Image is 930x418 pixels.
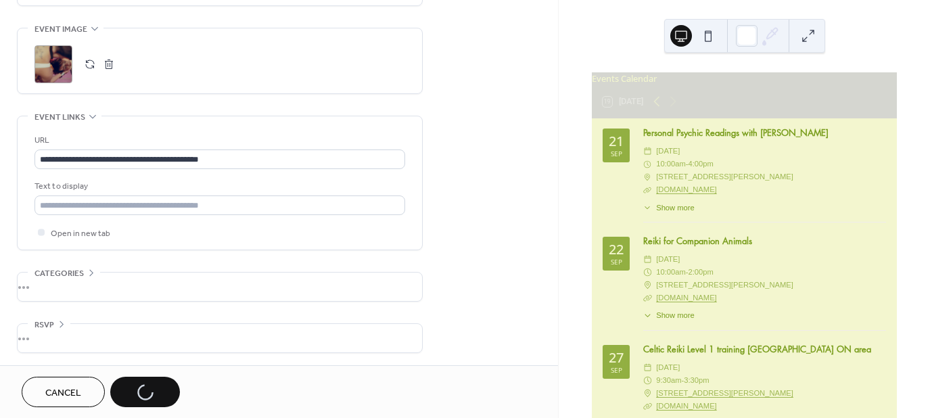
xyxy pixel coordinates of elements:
div: ​ [643,292,652,304]
div: ​ [643,253,652,266]
button: ​Show more [643,202,695,214]
span: 4:00pm [688,158,713,170]
span: 2:00pm [688,266,713,279]
span: [DATE] [656,361,680,374]
div: Sep [611,367,622,373]
div: 27 [609,351,624,365]
span: 9:30am [656,374,681,387]
div: ​ [643,400,652,413]
div: ​ [643,387,652,400]
span: - [686,266,689,279]
button: Cancel [22,377,105,407]
span: Show more [656,310,695,321]
div: ••• [18,324,422,352]
span: [STREET_ADDRESS][PERSON_NAME] [656,279,793,292]
div: ; [34,45,72,83]
span: 3:30pm [684,374,709,387]
span: - [682,374,684,387]
span: [DATE] [656,253,680,266]
div: ​ [643,310,652,321]
div: ​ [643,170,652,183]
a: Celtic Reiki Level 1 training [GEOGRAPHIC_DATA] ON area [643,343,871,355]
div: ​ [643,202,652,214]
span: Event image [34,22,87,37]
div: ​ [643,279,652,292]
div: ​ [643,266,652,279]
div: Events Calendar [592,72,897,85]
div: ••• [18,273,422,301]
div: ​ [643,183,652,196]
span: 10:00am [656,158,686,170]
a: Personal Psychic Readings with [PERSON_NAME] [643,126,829,139]
div: Sep [611,258,622,265]
div: 21 [609,135,624,148]
span: [DATE] [656,145,680,158]
span: - [686,158,689,170]
div: ​ [643,361,652,374]
span: Show more [656,202,695,214]
span: [STREET_ADDRESS][PERSON_NAME] [656,170,793,183]
span: 10:00am [656,266,686,279]
div: Text to display [34,179,402,193]
span: Open in new tab [51,227,110,241]
a: [STREET_ADDRESS][PERSON_NAME] [656,387,793,400]
div: URL [34,133,402,147]
div: ​ [643,145,652,158]
button: ​Show more [643,310,695,321]
div: ​ [643,158,652,170]
span: Event links [34,110,85,124]
div: ​ [643,374,652,387]
div: 22 [609,243,624,256]
div: Sep [611,150,622,157]
span: Cancel [45,386,81,400]
span: Categories [34,266,84,281]
a: [DOMAIN_NAME] [656,185,717,193]
a: [DOMAIN_NAME] [656,294,717,302]
a: [DOMAIN_NAME] [656,402,717,410]
span: RSVP [34,318,54,332]
a: Reiki for Companion Animals [643,235,752,247]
